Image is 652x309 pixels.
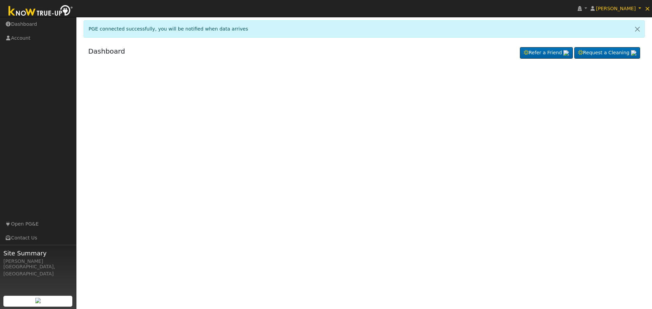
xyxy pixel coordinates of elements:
a: Dashboard [88,47,125,55]
span: [PERSON_NAME] [596,6,636,11]
a: Refer a Friend [520,47,573,59]
img: retrieve [35,298,41,303]
div: [PERSON_NAME] [3,258,73,265]
span: Site Summary [3,249,73,258]
a: Request a Cleaning [574,47,640,59]
div: [GEOGRAPHIC_DATA], [GEOGRAPHIC_DATA] [3,263,73,277]
img: retrieve [563,50,569,56]
img: retrieve [631,50,636,56]
span: × [645,4,650,13]
a: Close [630,21,645,37]
img: Know True-Up [5,4,76,19]
div: PGE connected successfully, you will be notified when data arrives [84,20,645,38]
